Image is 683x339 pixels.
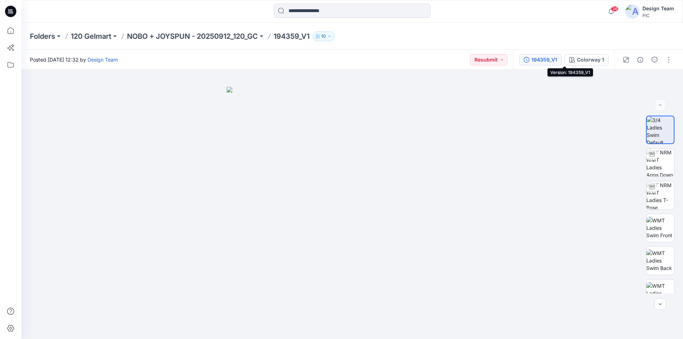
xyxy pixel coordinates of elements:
img: TT NRM WMT Ladies Arms Down [646,149,674,176]
img: WMT Ladies Swim Front [646,217,674,239]
p: 194359_V1 [274,31,309,41]
img: WMT Ladies Swim Left [646,282,674,304]
div: Colorway 1 [577,56,604,64]
img: avatar [625,4,640,18]
a: 120 Gelmart [71,31,111,41]
button: Details [635,54,646,65]
img: 3/4 Ladies Swim Default [647,116,674,143]
img: TT NRM WMT Ladies T-Pose [646,181,674,209]
a: NOBO + JOYSPUN - 20250912_120_GC [127,31,258,41]
div: Design Team [642,4,674,13]
button: 194359_V1 [519,54,562,65]
button: 10 [312,31,335,41]
span: 36 [611,6,619,12]
p: 10 [321,32,326,40]
a: Design Team [88,57,118,63]
div: 194359_V1 [531,56,557,64]
button: Colorway 1 [565,54,609,65]
div: PIC [642,13,674,18]
span: Posted [DATE] 12:32 by [30,56,118,63]
a: Folders [30,31,55,41]
img: WMT Ladies Swim Back [646,249,674,272]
